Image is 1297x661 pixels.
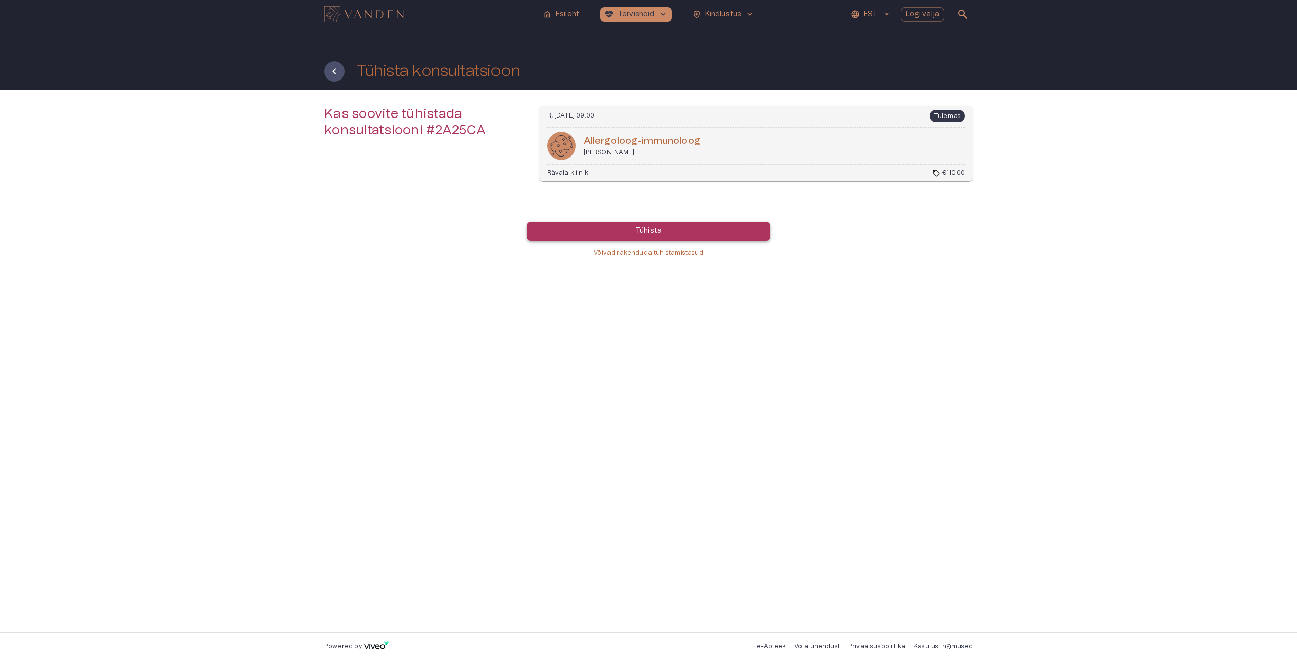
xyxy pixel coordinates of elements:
span: Tulemas [930,110,965,122]
button: Tagasi [324,61,345,82]
h1: Tühista konsultatsioon [357,62,520,80]
p: R, [DATE] 09:00 [547,111,595,120]
button: Tühista [527,222,770,241]
p: Rävala kliinik [547,169,588,177]
a: Privaatsuspoliitika [848,643,905,649]
h4: Kas soovite tühistada konsultatsiooni #2A25CA [324,106,527,181]
p: Võta ühendust [794,642,840,651]
p: EST [864,9,878,20]
span: keyboard_arrow_down [659,10,668,19]
span: search [957,8,969,20]
button: EST [849,7,892,22]
p: Võivad rakenduda tühistamistasud [594,249,703,257]
p: €110.00 [942,169,965,177]
p: [PERSON_NAME] [584,148,700,157]
p: Logi välja [906,9,940,20]
a: Navigate to homepage [324,7,535,21]
a: Kasutustingimused [913,643,973,649]
button: Logi välja [901,7,945,22]
span: home [543,10,552,19]
p: Tervishoid [618,9,655,20]
span: keyboard_arrow_down [745,10,754,19]
button: ecg_heartTervishoidkeyboard_arrow_down [600,7,672,22]
span: ecg_heart [604,10,614,19]
span: sell [932,169,940,177]
button: open search modal [952,4,973,24]
a: Navigate to booking details [539,106,973,181]
p: Kindlustus [705,9,742,20]
button: health_and_safetyKindlustuskeyboard_arrow_down [688,7,759,22]
p: Esileht [556,9,579,20]
button: homeEsileht [539,7,584,22]
p: Tühista [635,226,662,237]
span: health_and_safety [692,10,701,19]
img: Vanden logo [324,6,404,22]
h6: Al­ler­goloog-im­munoloog [584,135,700,148]
p: Powered by [324,642,362,651]
a: e-Apteek [757,643,786,649]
